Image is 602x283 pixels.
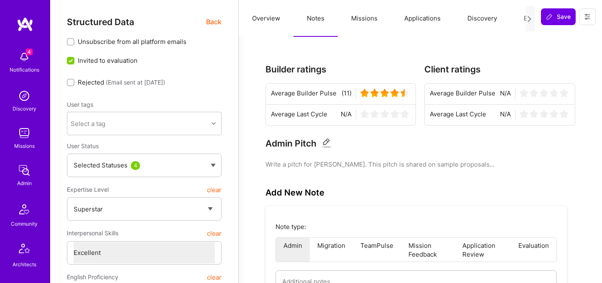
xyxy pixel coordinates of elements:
[67,182,109,197] span: Expertise Level
[424,64,576,75] h3: Client ratings
[526,16,533,22] i: icon Next
[67,100,93,108] label: User tags
[265,64,416,75] h3: Builder ratings
[370,89,379,97] img: star
[16,125,33,141] img: teamwork
[131,161,140,170] div: 4
[550,110,558,118] img: star
[67,226,118,241] span: Interpersonal Skills
[500,110,511,120] span: N/A
[400,110,409,118] img: star
[265,160,575,169] pre: Write a pitch for [PERSON_NAME]. This pitch is shared on sample proposals...
[67,142,99,149] span: User Status
[276,238,310,262] li: Admin
[455,238,511,262] li: Application Review
[67,17,134,27] span: Structured Data
[17,17,33,32] img: logo
[104,79,165,86] span: (Email sent at [DATE])
[14,141,35,150] div: Missions
[430,110,486,120] span: Average Last Cycle
[11,219,38,228] div: Community
[207,226,222,241] button: clear
[541,8,576,25] button: Save
[78,56,138,65] span: Invited to evaluation
[271,110,327,120] span: Average Last Cycle
[206,17,222,27] span: Back
[560,89,568,97] img: star
[500,89,511,99] span: N/A
[540,89,548,97] img: star
[360,89,369,97] img: star
[17,179,32,188] div: Admin
[380,89,389,97] img: star
[13,104,36,113] div: Discovery
[310,238,353,262] li: Migration
[265,188,324,198] h3: Add New Note
[78,37,186,46] span: Unsubscribe from all platform emails
[341,110,352,120] span: N/A
[380,110,389,118] img: star
[342,89,352,99] span: (11)
[321,138,331,148] i: Edit
[14,199,34,219] img: Community
[360,110,369,118] img: star
[390,110,399,118] img: star
[370,110,379,118] img: star
[560,110,568,118] img: star
[511,238,556,262] li: Evaluation
[13,260,36,269] div: Architects
[16,49,33,65] img: bell
[71,119,105,128] div: Select a tag
[212,121,216,126] i: icon Chevron
[16,162,33,179] img: admin teamwork
[78,75,165,90] span: Rejected
[207,182,222,197] button: clear
[16,87,33,104] img: discovery
[520,110,528,118] img: star
[430,89,495,99] span: Average Builder Pulse
[353,238,401,262] li: TeamPulse
[14,240,34,260] img: Architects
[265,138,316,149] h3: Admin Pitch
[530,89,538,97] img: star
[10,65,39,74] div: Notifications
[26,49,33,55] span: 4
[550,89,558,97] img: star
[74,161,128,169] span: Selected Statuses
[271,89,337,99] span: Average Builder Pulse
[275,222,557,231] p: Note type:
[390,89,399,97] img: star
[546,13,571,21] span: Save
[520,89,528,97] img: star
[401,238,455,262] li: Mission Feedback
[540,110,548,118] img: star
[530,110,538,118] img: star
[211,164,216,167] img: caret
[400,89,409,97] img: star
